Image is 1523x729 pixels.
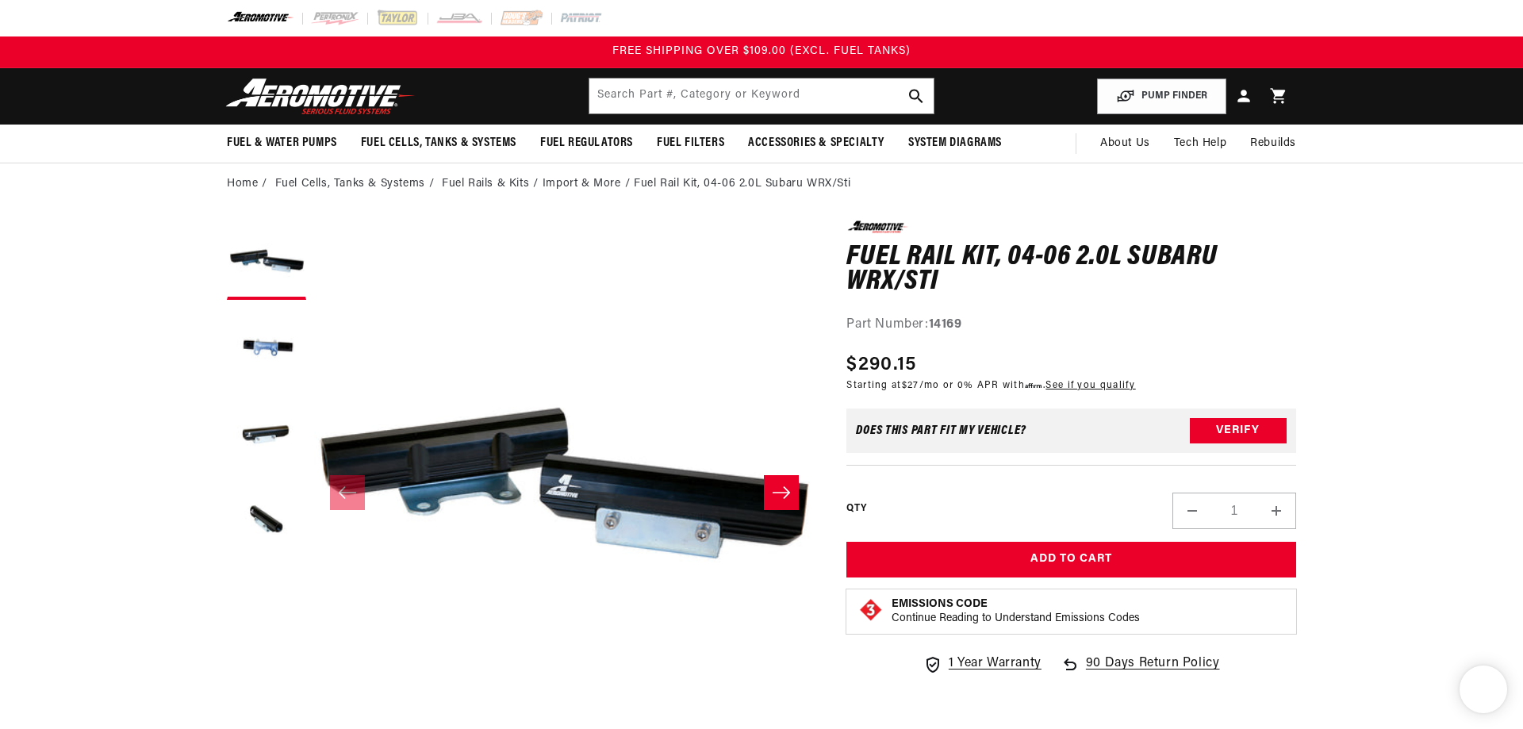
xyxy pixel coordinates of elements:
[221,78,420,115] img: Aeromotive
[1238,125,1308,163] summary: Rebuilds
[892,597,1140,626] button: Emissions CodeContinue Reading to Understand Emissions Codes
[1174,135,1226,152] span: Tech Help
[1061,654,1220,690] a: 90 Days Return Policy
[275,175,439,193] li: Fuel Cells, Tanks & Systems
[612,45,911,57] span: FREE SHIPPING OVER $109.00 (EXCL. FUEL TANKS)
[1088,125,1162,163] a: About Us
[846,245,1296,295] h1: Fuel Rail Kit, 04-06 2.0L Subaru WRX/Sti
[361,135,516,152] span: Fuel Cells, Tanks & Systems
[330,475,365,510] button: Slide left
[589,79,934,113] input: Search by Part Number, Category or Keyword
[657,135,724,152] span: Fuel Filters
[227,175,258,193] a: Home
[349,125,528,162] summary: Fuel Cells, Tanks & Systems
[528,125,645,162] summary: Fuel Regulators
[736,125,896,162] summary: Accessories & Specialty
[227,308,306,387] button: Load image 2 in gallery view
[896,125,1014,162] summary: System Diagrams
[1097,79,1226,114] button: PUMP FINDER
[227,175,1296,193] nav: breadcrumbs
[442,175,529,193] a: Fuel Rails & Kits
[908,135,1002,152] span: System Diagrams
[846,542,1296,577] button: Add to Cart
[846,315,1296,336] div: Part Number:
[1100,137,1150,149] span: About Us
[1086,654,1220,690] span: 90 Days Return Policy
[227,135,337,152] span: Fuel & Water Pumps
[846,379,1135,393] p: Starting at /mo or 0% APR with .
[540,135,633,152] span: Fuel Regulators
[1250,135,1296,152] span: Rebuilds
[227,221,306,300] button: Load image 1 in gallery view
[856,424,1026,437] div: Does This part fit My vehicle?
[923,654,1042,674] a: 1 Year Warranty
[858,597,884,623] img: Emissions code
[846,351,916,379] span: $290.15
[227,482,306,562] button: Load image 4 in gallery view
[764,475,799,510] button: Slide right
[543,175,634,193] li: Import & More
[215,125,349,162] summary: Fuel & Water Pumps
[645,125,736,162] summary: Fuel Filters
[1045,381,1135,390] a: See if you qualify - Learn more about Affirm Financing (opens in modal)
[1190,418,1287,443] button: Verify
[899,79,934,113] button: search button
[1162,125,1238,163] summary: Tech Help
[846,502,866,516] label: QTY
[227,395,306,474] button: Load image 3 in gallery view
[1025,381,1043,389] span: Affirm
[892,598,988,610] strong: Emissions Code
[748,135,884,152] span: Accessories & Specialty
[949,654,1042,674] span: 1 Year Warranty
[929,318,962,331] strong: 14169
[892,612,1140,626] p: Continue Reading to Understand Emissions Codes
[634,175,850,193] li: Fuel Rail Kit, 04-06 2.0L Subaru WRX/Sti
[902,381,919,390] span: $27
